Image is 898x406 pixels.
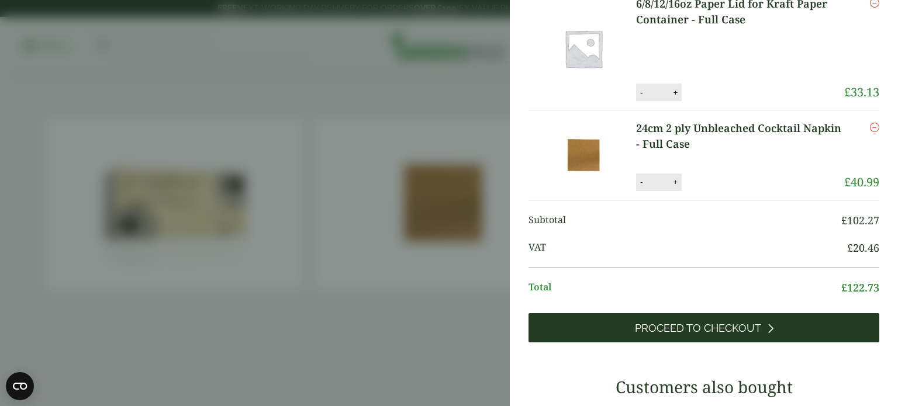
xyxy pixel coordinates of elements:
button: - [637,177,646,187]
bdi: 20.46 [847,241,879,255]
span: £ [841,213,847,227]
a: Proceed to Checkout [529,313,879,342]
span: VAT [529,240,847,256]
span: Proceed to Checkout [635,322,761,335]
span: £ [847,241,853,255]
bdi: 102.27 [841,213,879,227]
span: Subtotal [529,213,841,228]
a: Remove this item [870,120,879,134]
bdi: 33.13 [844,84,879,100]
button: + [669,88,681,98]
a: 24cm 2 ply Unbleached Cocktail Napkin - Full Case [636,120,844,152]
bdi: 40.99 [844,174,879,190]
span: £ [844,84,851,100]
span: Total [529,280,841,296]
h3: Customers also bought [529,377,879,397]
img: 24cm 2 ply Unbleached Napkin-Full Case-0 [531,120,636,190]
bdi: 122.73 [841,280,879,294]
button: - [637,88,646,98]
button: + [669,177,681,187]
span: £ [844,174,851,190]
span: £ [841,280,847,294]
button: Open CMP widget [6,372,34,400]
